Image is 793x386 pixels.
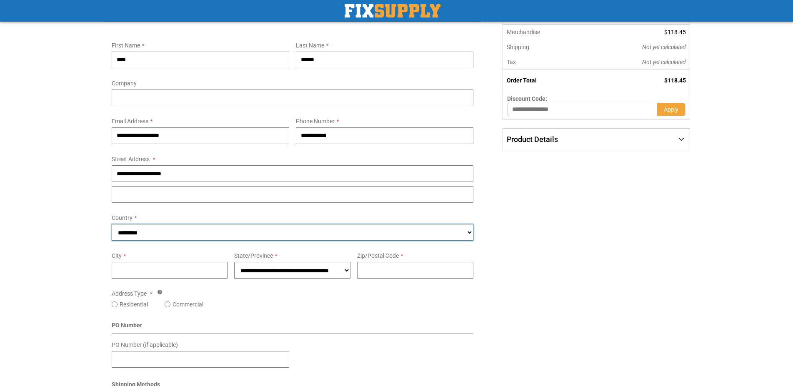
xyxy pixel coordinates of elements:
[642,59,686,65] span: Not yet calculated
[507,77,537,84] strong: Order Total
[112,118,148,125] span: Email Address
[112,156,150,162] span: Street Address
[112,80,137,87] span: Company
[234,252,273,259] span: State/Province
[112,321,474,334] div: PO Number
[664,77,686,84] span: $118.45
[112,42,140,49] span: First Name
[112,214,133,221] span: Country
[507,95,547,102] span: Discount Code:
[507,44,529,50] span: Shipping
[112,341,178,348] span: PO Number (if applicable)
[112,252,122,259] span: City
[296,42,324,49] span: Last Name
[345,4,440,17] img: Fix Industrial Supply
[345,4,440,17] a: store logo
[664,29,686,35] span: $118.45
[296,118,335,125] span: Phone Number
[507,135,558,144] span: Product Details
[503,25,586,40] th: Merchandise
[357,252,399,259] span: Zip/Postal Code
[503,55,586,70] th: Tax
[112,290,147,297] span: Address Type
[657,103,685,116] button: Apply
[642,44,686,50] span: Not yet calculated
[173,300,203,309] label: Commercial
[120,300,148,309] label: Residential
[664,106,678,113] span: Apply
